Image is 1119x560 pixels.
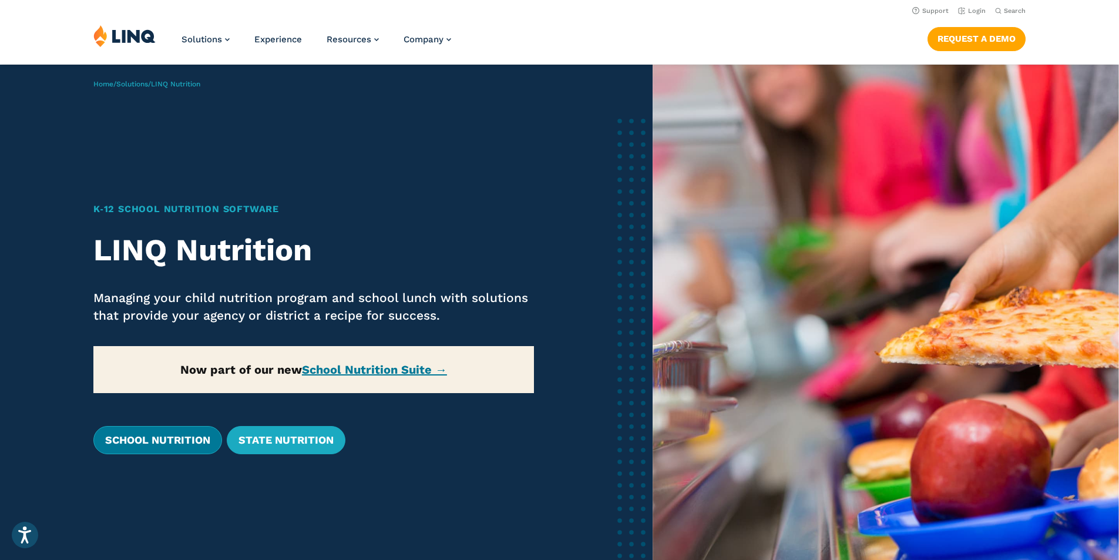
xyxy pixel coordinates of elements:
nav: Primary Navigation [182,25,451,63]
strong: Now part of our new [180,363,447,377]
span: / / [93,80,200,88]
span: Resources [327,34,371,45]
a: School Nutrition [93,426,222,454]
strong: LINQ Nutrition [93,232,312,268]
p: Managing your child nutrition program and school lunch with solutions that provide your agency or... [93,289,535,324]
a: Experience [254,34,302,45]
a: Resources [327,34,379,45]
span: Solutions [182,34,222,45]
span: Company [404,34,443,45]
a: Solutions [182,34,230,45]
a: Solutions [116,80,148,88]
a: School Nutrition Suite → [302,363,447,377]
nav: Button Navigation [928,25,1026,51]
span: Search [1004,7,1026,15]
h1: K‑12 School Nutrition Software [93,202,535,216]
a: Support [912,7,949,15]
a: Request a Demo [928,27,1026,51]
button: Open Search Bar [995,6,1026,15]
img: LINQ | K‑12 Software [93,25,156,47]
span: LINQ Nutrition [151,80,200,88]
a: Home [93,80,113,88]
a: Company [404,34,451,45]
a: State Nutrition [227,426,345,454]
a: Login [958,7,986,15]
